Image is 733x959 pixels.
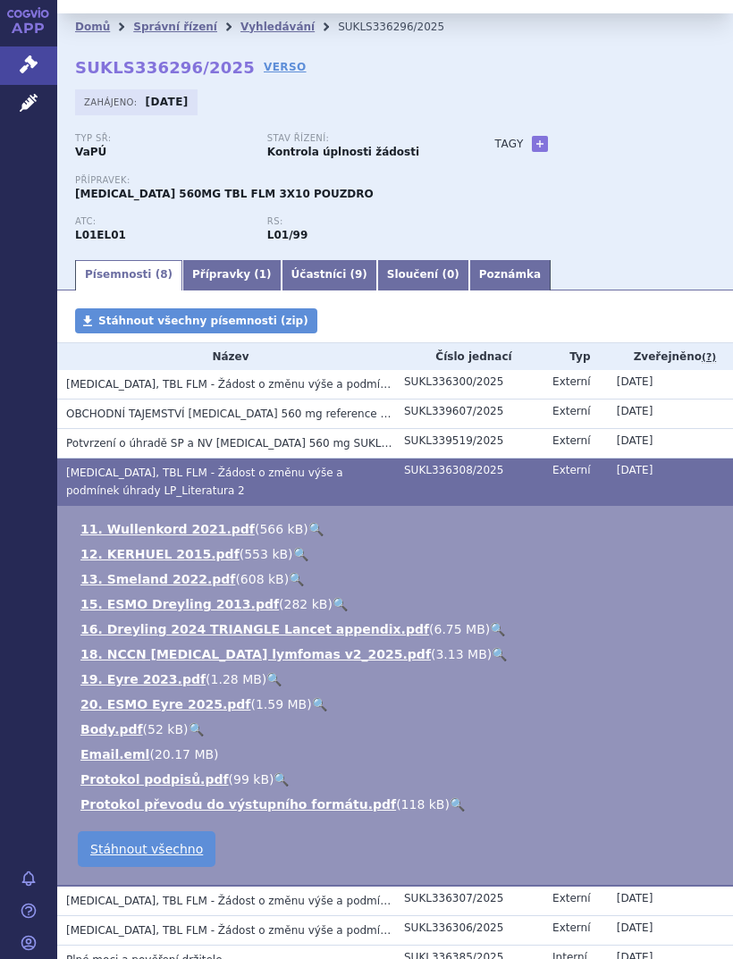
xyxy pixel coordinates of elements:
li: ( ) [80,720,715,738]
span: 608 kB [240,572,284,586]
a: 11. Wullenkord 2021.pdf [80,522,255,536]
a: 12. KERHUEL 2015.pdf [80,547,240,561]
li: ( ) [80,695,715,713]
span: IMBRUVICA, TBL FLM - Žádost o změnu výše a podmínek úhrady LP_Literatura 4 [66,924,525,937]
span: Externí [552,405,590,417]
a: Stáhnout všechno [78,831,215,867]
a: Body.pdf [80,722,143,736]
td: SUKL339607/2025 [395,399,543,428]
a: 15. ESMO Dreyling 2013.pdf [80,597,279,611]
span: Externí [552,464,590,476]
a: 18. NCCN [MEDICAL_DATA] lymfomas v2_2025.pdf [80,647,431,661]
span: Externí [552,921,590,934]
a: VERSO [264,58,307,76]
a: Protokol podpisů.pdf [80,772,229,787]
span: 566 kB [259,522,303,536]
li: ( ) [80,745,715,763]
li: ( ) [80,545,715,563]
a: Protokol převodu do výstupního formátu.pdf [80,797,396,812]
th: Název [57,343,395,370]
li: ( ) [80,620,715,638]
strong: IBRUTINIB [75,229,126,241]
td: [DATE] [608,458,733,505]
a: Vyhledávání [240,21,315,33]
span: IMBRUVICA, TBL FLM - Žádost o změnu výše a podmínek úhrady LP_Literatura 3 [66,895,525,907]
td: SUKL339519/2025 [395,428,543,458]
li: ( ) [80,770,715,788]
a: Domů [75,21,110,33]
li: ( ) [80,670,715,688]
a: 🔍 [333,597,348,611]
span: 20.17 MB [155,747,214,761]
li: ( ) [80,595,715,613]
strong: [DATE] [146,96,189,108]
span: 1.59 MB [256,697,307,711]
li: ( ) [80,570,715,588]
th: Číslo jednací [395,343,543,370]
h3: Tagy [495,133,524,155]
a: Správní řízení [133,21,217,33]
a: + [532,136,548,152]
a: Email.eml [80,747,149,761]
li: ( ) [80,645,715,663]
li: ( ) [80,520,715,538]
p: Stav řízení: [267,133,442,144]
span: 1.28 MB [211,672,262,686]
p: Typ SŘ: [75,133,249,144]
td: SUKL336306/2025 [395,915,543,945]
span: 9 [355,268,362,281]
a: Účastníci (9) [282,260,377,290]
span: 8 [160,268,167,281]
a: 13. Smeland 2022.pdf [80,572,235,586]
a: 🔍 [450,797,465,812]
a: 🔍 [293,547,308,561]
td: [DATE] [608,399,733,428]
span: Zahájeno: [84,95,140,109]
a: Stáhnout všechny písemnosti (zip) [75,308,317,333]
span: 553 kB [244,547,288,561]
td: [DATE] [608,915,733,945]
a: 🔍 [289,572,304,586]
p: Přípravek: [75,175,459,186]
span: IMBRUVICA, TBL FLM - Žádost o změnu výše a podmínek úhrady LP_OBCHODNÍ TAJEMSTVÍ [66,378,581,391]
span: Externí [552,375,590,388]
a: Přípravky (1) [182,260,282,290]
span: 3.13 MB [435,647,486,661]
span: 1 [259,268,266,281]
span: Externí [552,434,590,447]
a: 🔍 [492,647,507,661]
td: [DATE] [608,370,733,400]
a: 19. Eyre 2023.pdf [80,672,206,686]
abbr: (?) [702,351,716,364]
a: Sloučení (0) [377,260,469,290]
span: OBCHODNÍ TAJEMSTVÍ Imbruvica 560 mg reference 14, SUKLS336296/2025 [66,408,507,420]
p: RS: [267,216,442,227]
a: 🔍 [274,772,289,787]
a: 🔍 [312,697,327,711]
th: Typ [543,343,608,370]
a: 16. Dreyling 2024 TRIANGLE Lancet appendix.pdf [80,622,429,636]
span: Stáhnout všechny písemnosti (zip) [98,315,308,327]
li: ( ) [80,795,715,813]
a: 🔍 [266,672,282,686]
a: 🔍 [189,722,204,736]
span: 282 kB [284,597,328,611]
span: 118 kB [401,797,445,812]
strong: VaPÚ [75,146,106,158]
a: Poznámka [469,260,551,290]
td: SUKL336308/2025 [395,458,543,505]
span: [MEDICAL_DATA] 560MG TBL FLM 3X10 POUZDRO [75,188,374,200]
span: Potvrzení o úhradě SP a NV Imbruvica 560 mg SUKLS336296/2025 [66,437,460,450]
td: [DATE] [608,428,733,458]
span: 6.75 MB [434,622,484,636]
a: 20. ESMO Eyre 2025.pdf [80,697,250,711]
li: SUKLS336296/2025 [338,13,468,40]
td: SUKL336307/2025 [395,886,543,916]
a: 🔍 [490,622,505,636]
span: Externí [552,892,590,904]
a: Písemnosti (8) [75,260,182,290]
strong: SUKLS336296/2025 [75,58,255,77]
strong: Kontrola úplnosti žádosti [267,146,419,158]
span: IMBRUVICA, TBL FLM - Žádost o změnu výše a podmínek úhrady LP_Literatura 2 [66,467,343,497]
td: [DATE] [608,886,733,916]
